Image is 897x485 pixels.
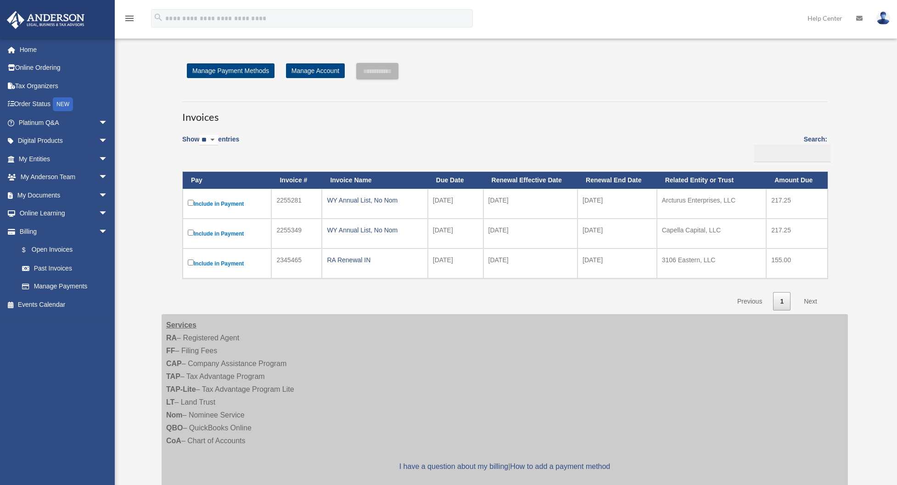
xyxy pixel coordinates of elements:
[188,200,194,206] input: Include in Payment
[327,254,422,266] div: RA Renewal IN
[166,437,181,445] strong: CoA
[166,347,175,355] strong: FF
[428,189,483,219] td: [DATE]
[166,398,174,406] strong: LT
[99,150,117,169] span: arrow_drop_down
[124,13,135,24] i: menu
[6,186,122,204] a: My Documentsarrow_drop_down
[199,135,218,146] select: Showentries
[166,360,182,367] strong: CAP
[99,186,117,205] span: arrow_drop_down
[510,462,610,470] a: How to add a payment method
[428,248,483,278] td: [DATE]
[271,189,322,219] td: 2255281
[751,134,827,162] label: Search:
[13,259,117,277] a: Past Invoices
[286,63,345,78] a: Manage Account
[99,204,117,223] span: arrow_drop_down
[766,172,828,189] th: Amount Due: activate to sort column ascending
[327,194,422,207] div: WY Annual List, No Nom
[322,172,427,189] th: Invoice Name: activate to sort column ascending
[657,219,766,248] td: Capella Capital, LLC
[6,168,122,186] a: My Anderson Teamarrow_drop_down
[483,248,578,278] td: [DATE]
[6,150,122,168] a: My Entitiesarrow_drop_down
[27,244,32,256] span: $
[4,11,87,29] img: Anderson Advisors Platinum Portal
[483,172,578,189] th: Renewal Effective Date: activate to sort column ascending
[99,132,117,151] span: arrow_drop_down
[166,334,177,342] strong: RA
[399,462,508,470] a: I have a question about my billing
[797,292,824,311] a: Next
[188,258,266,269] label: Include in Payment
[182,134,239,155] label: Show entries
[183,172,271,189] th: Pay: activate to sort column descending
[166,385,196,393] strong: TAP-Lite
[99,168,117,187] span: arrow_drop_down
[166,372,180,380] strong: TAP
[153,12,163,23] i: search
[124,16,135,24] a: menu
[6,40,122,59] a: Home
[6,77,122,95] a: Tax Organizers
[53,97,73,111] div: NEW
[483,189,578,219] td: [DATE]
[766,248,828,278] td: 155.00
[6,59,122,77] a: Online Ordering
[577,248,657,278] td: [DATE]
[188,228,266,239] label: Include in Payment
[182,102,827,124] h3: Invoices
[166,411,183,419] strong: Nom
[754,145,830,162] input: Search:
[483,219,578,248] td: [DATE]
[188,259,194,265] input: Include in Payment
[327,224,422,237] div: WY Annual List, No Nom
[6,113,122,132] a: Platinum Q&Aarrow_drop_down
[6,295,122,314] a: Events Calendar
[166,424,183,432] strong: QBO
[876,11,890,25] img: User Pic
[577,189,657,219] td: [DATE]
[577,219,657,248] td: [DATE]
[577,172,657,189] th: Renewal End Date: activate to sort column ascending
[13,277,117,296] a: Manage Payments
[188,230,194,236] input: Include in Payment
[657,189,766,219] td: Arcturus Enterprises, LLC
[6,204,122,223] a: Online Learningarrow_drop_down
[428,172,483,189] th: Due Date: activate to sort column ascending
[13,241,112,259] a: $Open Invoices
[773,292,790,311] a: 1
[657,248,766,278] td: 3106 Eastern, LLC
[166,460,843,473] p: |
[188,198,266,209] label: Include in Payment
[730,292,769,311] a: Previous
[766,219,828,248] td: 217.25
[766,189,828,219] td: 217.25
[428,219,483,248] td: [DATE]
[187,63,275,78] a: Manage Payment Methods
[657,172,766,189] th: Related Entity or Trust: activate to sort column ascending
[99,113,117,132] span: arrow_drop_down
[6,222,117,241] a: Billingarrow_drop_down
[6,95,122,114] a: Order StatusNEW
[271,172,322,189] th: Invoice #: activate to sort column ascending
[166,321,196,329] strong: Services
[99,222,117,241] span: arrow_drop_down
[6,132,122,150] a: Digital Productsarrow_drop_down
[271,248,322,278] td: 2345465
[271,219,322,248] td: 2255349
